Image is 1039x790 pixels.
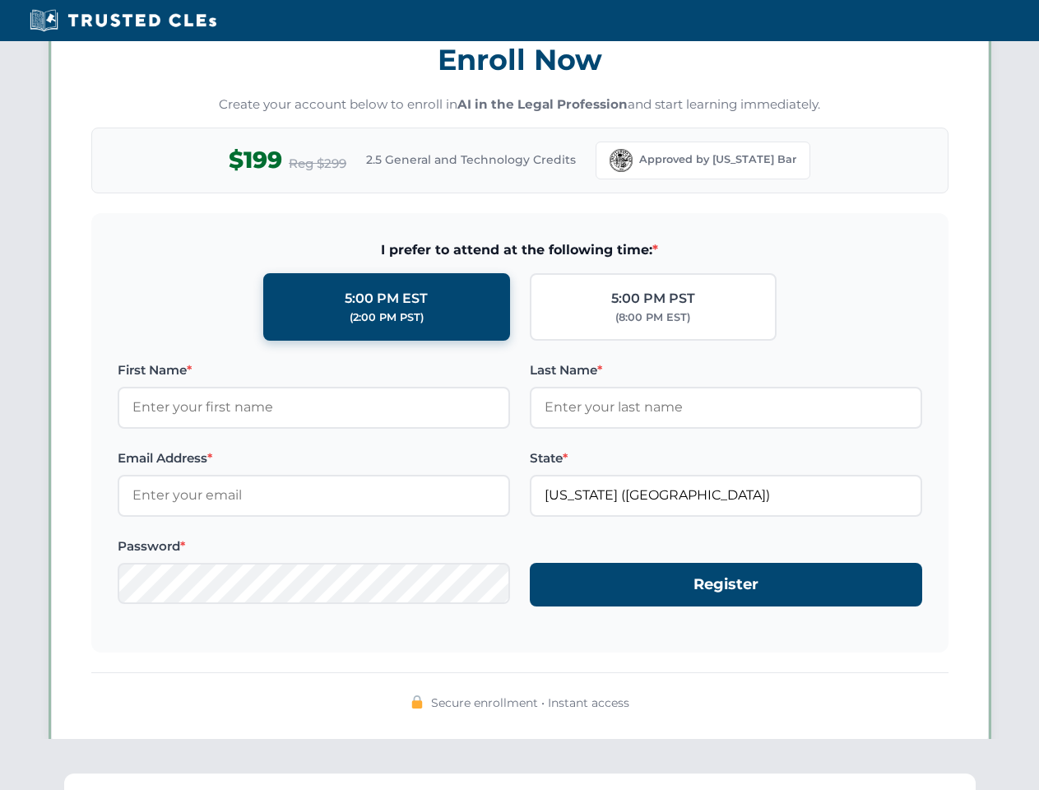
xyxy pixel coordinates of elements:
[91,34,949,86] h3: Enroll Now
[118,537,510,556] label: Password
[457,96,628,112] strong: AI in the Legal Profession
[229,142,282,179] span: $199
[530,563,922,606] button: Register
[25,8,221,33] img: Trusted CLEs
[345,288,428,309] div: 5:00 PM EST
[118,239,922,261] span: I prefer to attend at the following time:
[118,475,510,516] input: Enter your email
[431,694,629,712] span: Secure enrollment • Instant access
[615,309,690,326] div: (8:00 PM EST)
[530,448,922,468] label: State
[118,387,510,428] input: Enter your first name
[639,151,796,168] span: Approved by [US_STATE] Bar
[530,475,922,516] input: Florida (FL)
[118,448,510,468] label: Email Address
[611,288,695,309] div: 5:00 PM PST
[289,154,346,174] span: Reg $299
[350,309,424,326] div: (2:00 PM PST)
[91,95,949,114] p: Create your account below to enroll in and start learning immediately.
[530,387,922,428] input: Enter your last name
[530,360,922,380] label: Last Name
[410,695,424,709] img: 🔒
[366,151,576,169] span: 2.5 General and Technology Credits
[610,149,633,172] img: Florida Bar
[118,360,510,380] label: First Name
